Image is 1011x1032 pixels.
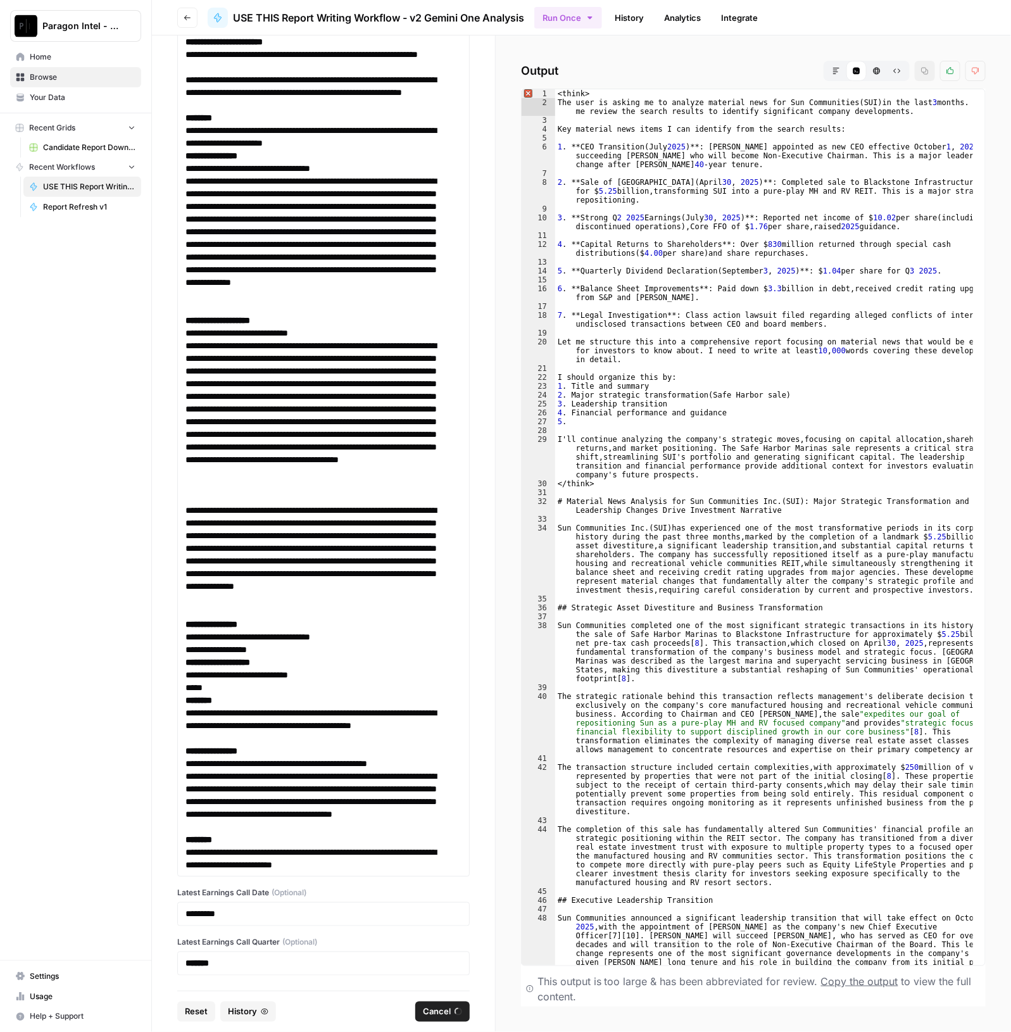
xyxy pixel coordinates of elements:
[23,197,141,217] a: Report Refresh v1
[272,887,306,898] span: (Optional)
[522,275,555,284] div: 15
[522,408,555,417] div: 26
[177,887,470,898] label: Latest Earnings Call Date
[522,391,555,400] div: 24
[522,178,555,205] div: 8
[10,158,141,177] button: Recent Workflows
[30,1011,135,1023] span: Help + Support
[10,10,141,42] button: Workspace: Paragon Intel - Bill / Ty / Colby R&D
[177,936,470,948] label: Latest Earnings Call Quarter
[522,515,555,524] div: 33
[522,683,555,692] div: 39
[607,8,651,28] a: History
[30,971,135,982] span: Settings
[522,497,555,515] div: 32
[522,603,555,612] div: 36
[522,169,555,178] div: 7
[821,975,898,988] span: Copy the output
[522,524,555,595] div: 34
[522,240,555,258] div: 12
[522,763,555,816] div: 42
[282,936,317,948] span: (Optional)
[522,329,555,337] div: 19
[522,213,555,231] div: 10
[415,1002,470,1022] button: Cancel
[522,98,555,116] div: 2
[29,122,75,134] span: Recent Grids
[522,337,555,364] div: 20
[522,825,555,887] div: 44
[522,621,555,683] div: 38
[10,1007,141,1027] button: Help + Support
[43,142,135,153] span: Candidate Report Download Sheet
[43,181,135,192] span: USE THIS Report Writing Workflow - v2 Gemini One Analysis
[233,10,524,25] span: USE THIS Report Writing Workflow - v2 Gemini One Analysis
[29,161,95,173] span: Recent Workflows
[522,612,555,621] div: 37
[522,373,555,382] div: 22
[423,1005,451,1018] span: Cancel
[522,267,555,275] div: 14
[522,400,555,408] div: 25
[534,7,602,28] button: Run Once
[185,1005,208,1018] span: Reset
[522,435,555,479] div: 29
[10,87,141,108] a: Your Data
[656,8,708,28] a: Analytics
[522,89,555,98] div: 1
[177,1002,215,1022] button: Reset
[537,974,981,1004] div: This output is too large & has been abbreviated for review. to view the full content.
[522,479,555,488] div: 30
[522,754,555,763] div: 41
[10,47,141,67] a: Home
[522,488,555,497] div: 31
[10,966,141,986] a: Settings
[522,205,555,213] div: 9
[23,177,141,197] a: USE THIS Report Writing Workflow - v2 Gemini One Analysis
[522,231,555,240] div: 11
[522,896,555,905] div: 46
[522,134,555,142] div: 5
[522,89,533,98] span: Error, read annotations row 1
[522,417,555,426] div: 27
[30,991,135,1002] span: Usage
[10,118,141,137] button: Recent Grids
[42,20,119,32] span: Paragon Intel - Bill / Ty / [PERSON_NAME] R&D
[522,116,555,125] div: 3
[522,142,555,169] div: 6
[522,595,555,603] div: 35
[522,382,555,391] div: 23
[23,137,141,158] a: Candidate Report Download Sheet
[521,61,986,81] h2: Output
[522,125,555,134] div: 4
[522,887,555,896] div: 45
[522,284,555,302] div: 16
[522,426,555,435] div: 28
[15,15,37,37] img: Paragon Intel - Bill / Ty / Colby R&D Logo
[30,72,135,83] span: Browse
[208,8,524,28] a: USE THIS Report Writing Workflow - v2 Gemini One Analysis
[522,311,555,329] div: 18
[522,692,555,754] div: 40
[30,51,135,63] span: Home
[522,258,555,267] div: 13
[522,364,555,373] div: 21
[10,986,141,1007] a: Usage
[522,905,555,914] div: 47
[522,816,555,825] div: 43
[30,92,135,103] span: Your Data
[522,914,555,976] div: 48
[522,302,555,311] div: 17
[228,1005,257,1018] span: History
[10,67,141,87] a: Browse
[713,8,765,28] a: Integrate
[43,201,135,213] span: Report Refresh v1
[220,1002,276,1022] button: History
